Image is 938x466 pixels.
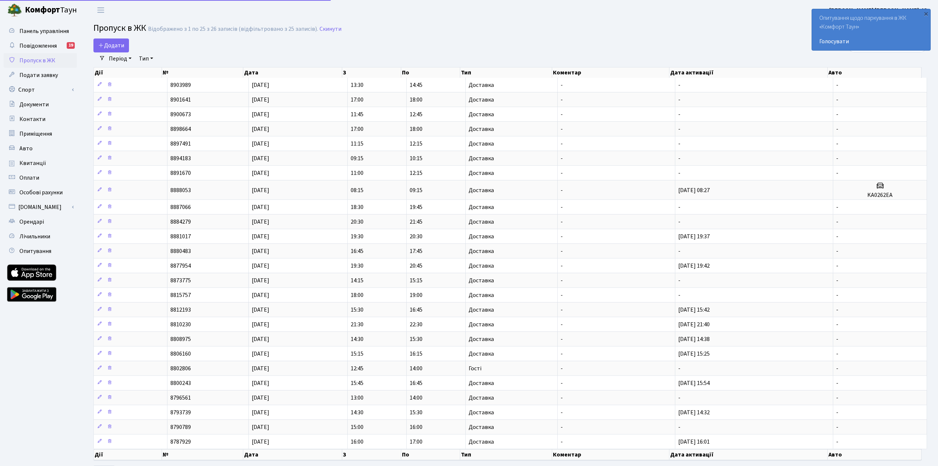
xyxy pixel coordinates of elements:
[19,71,58,79] span: Подати заявку
[170,335,191,343] span: 8808975
[836,364,838,373] span: -
[351,276,363,285] span: 14:15
[170,379,191,387] span: 8800243
[170,81,191,89] span: 8903989
[678,169,680,177] span: -
[252,154,269,162] span: [DATE]
[4,68,77,82] a: Подати заявку
[170,232,191,241] span: 8881017
[836,192,924,199] h5: KA0262EA
[136,52,156,65] a: Тип
[4,214,77,229] a: Орендарі
[162,67,243,78] th: №
[469,380,494,386] span: Доставка
[19,159,46,167] span: Квитанції
[828,67,922,78] th: Авто
[678,379,710,387] span: [DATE] 15:54
[678,423,680,431] span: -
[561,154,563,162] span: -
[410,423,422,431] span: 16:00
[836,276,838,285] span: -
[678,291,680,299] span: -
[678,320,710,329] span: [DATE] 21:40
[819,37,923,46] a: Голосувати
[93,22,146,34] span: Пропуск в ЖК
[19,130,52,138] span: Приміщення
[252,203,269,211] span: [DATE]
[351,203,363,211] span: 18:30
[4,200,77,214] a: [DOMAIN_NAME]
[469,234,494,239] span: Доставка
[4,112,77,126] a: Контакти
[351,320,363,329] span: 21:30
[561,262,563,270] span: -
[469,410,494,415] span: Доставка
[836,379,838,387] span: -
[561,379,563,387] span: -
[410,154,422,162] span: 10:15
[836,154,838,162] span: -
[836,423,838,431] span: -
[410,232,422,241] span: 20:30
[669,449,828,460] th: Дата активації
[836,306,838,314] span: -
[836,81,838,89] span: -
[252,306,269,314] span: [DATE]
[561,364,563,373] span: -
[170,262,191,270] span: 8877954
[561,169,563,177] span: -
[678,438,710,446] span: [DATE] 16:01
[836,335,838,343] span: -
[19,100,49,109] span: Документи
[678,306,710,314] span: [DATE] 15:42
[836,320,838,329] span: -
[469,97,494,103] span: Доставка
[469,126,494,132] span: Доставка
[351,96,363,104] span: 17:00
[170,125,191,133] span: 8898664
[170,408,191,417] span: 8793739
[678,96,680,104] span: -
[561,232,563,241] span: -
[252,96,269,104] span: [DATE]
[252,438,269,446] span: [DATE]
[561,110,563,118] span: -
[93,38,129,52] a: Додати
[170,218,191,226] span: 8884279
[836,110,838,118] span: -
[19,232,50,241] span: Лічильники
[252,350,269,358] span: [DATE]
[4,156,77,170] a: Квитанції
[351,125,363,133] span: 17:00
[170,247,191,255] span: 8880483
[469,395,494,401] span: Доставка
[410,218,422,226] span: 21:45
[351,110,363,118] span: 11:45
[252,408,269,417] span: [DATE]
[252,364,269,373] span: [DATE]
[561,320,563,329] span: -
[19,174,39,182] span: Оплати
[836,218,838,226] span: -
[252,186,269,194] span: [DATE]
[836,408,838,417] span: -
[836,96,838,104] span: -
[678,335,710,343] span: [DATE] 14:38
[252,110,269,118] span: [DATE]
[410,335,422,343] span: 15:30
[410,438,422,446] span: 17:00
[351,81,363,89] span: 13:30
[410,247,422,255] span: 17:45
[836,169,838,177] span: -
[252,232,269,241] span: [DATE]
[561,306,563,314] span: -
[351,423,363,431] span: 15:00
[25,4,60,16] b: Комфорт
[836,203,838,211] span: -
[469,278,494,283] span: Доставка
[561,203,563,211] span: -
[561,291,563,299] span: -
[351,335,363,343] span: 14:30
[836,262,838,270] span: -
[351,394,363,402] span: 13:00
